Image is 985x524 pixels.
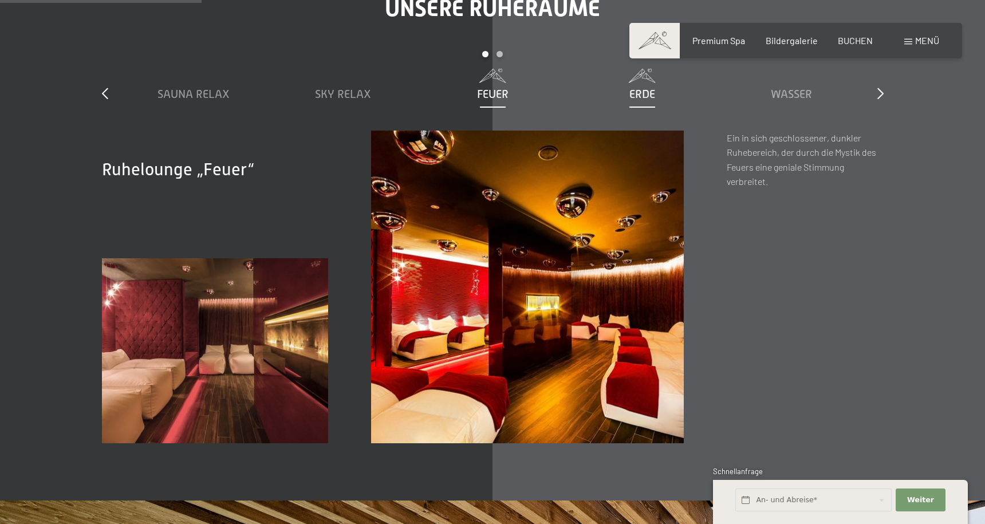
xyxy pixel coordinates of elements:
[119,51,866,69] div: Carousel Pagination
[692,35,745,46] a: Premium Spa
[915,35,939,46] span: Menü
[497,51,503,57] div: Carousel Page 2
[896,488,945,512] button: Weiter
[907,495,934,505] span: Weiter
[315,88,371,100] span: Sky Relax
[766,35,818,46] a: Bildergalerie
[482,51,488,57] div: Carousel Page 1 (Current Slide)
[102,160,254,179] span: Ruhelounge „Feuer“
[727,131,883,189] p: Ein in sich geschlossener, dunkler Ruhebereich, der durch die Mystik des Feuers eine geniale Stim...
[371,131,684,443] img: Ein Wellness-Urlaub in Südtirol – 7.700 m² Spa, 10 Saunen
[157,88,230,100] span: Sauna Relax
[713,467,763,476] span: Schnellanfrage
[838,35,873,46] a: BUCHEN
[771,88,812,100] span: Wasser
[629,88,655,100] span: Erde
[477,88,509,100] span: Feuer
